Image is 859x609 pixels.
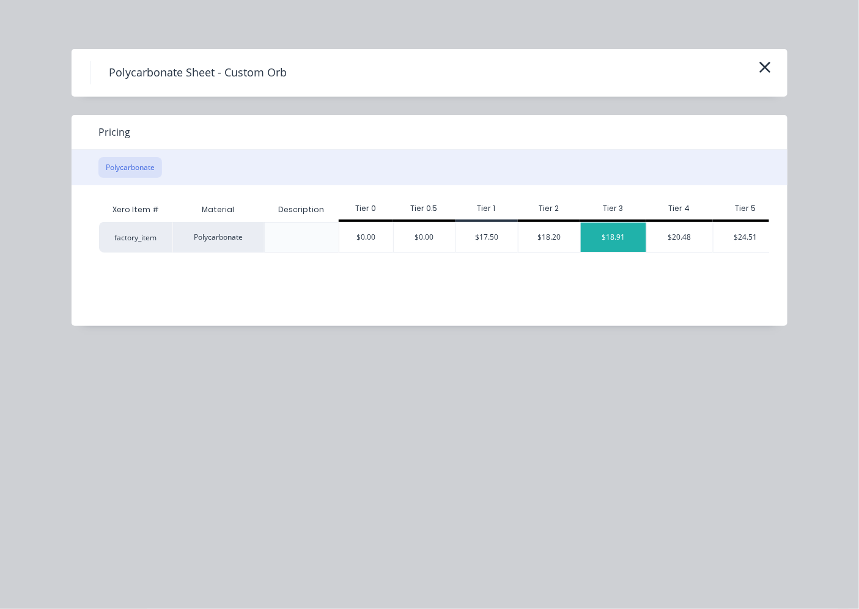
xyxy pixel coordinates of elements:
[518,203,580,214] div: Tier 2
[455,203,518,214] div: Tier 1
[713,203,780,214] div: Tier 5
[646,203,713,214] div: Tier 4
[339,223,393,252] div: $0.00
[98,125,130,139] span: Pricing
[647,223,713,252] div: $20.48
[268,194,334,225] div: Description
[580,203,647,214] div: Tier 3
[172,222,264,253] div: Polycarbonate
[393,203,455,214] div: Tier 0.5
[99,222,172,253] div: factory_item
[713,223,779,252] div: $24.51
[518,223,580,252] div: $18.20
[98,157,162,178] button: Polycarbonate
[339,203,393,214] div: Tier 0
[172,197,264,222] div: Material
[394,223,455,252] div: $0.00
[99,197,172,222] div: Xero Item #
[581,223,647,252] div: $18.91
[90,61,305,84] h4: Polycarbonate Sheet - Custom Orb
[456,223,518,252] div: $17.50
